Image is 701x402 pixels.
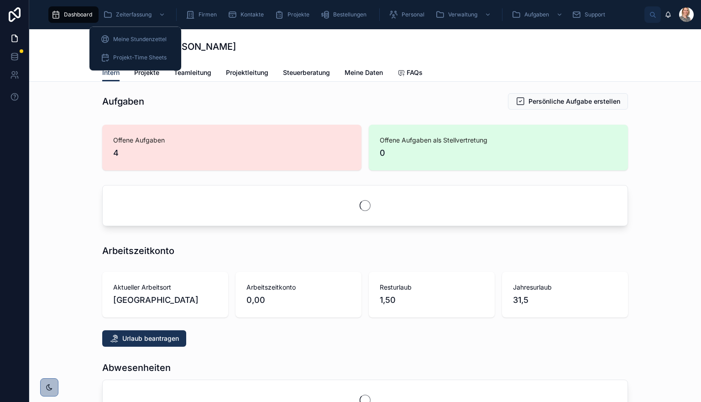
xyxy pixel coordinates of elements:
span: Teamleitung [174,68,211,77]
span: Offene Aufgaben als Stellvertretung [380,136,617,145]
span: Intern [102,68,120,77]
a: Intern [102,64,120,82]
a: Zeiterfassung [100,6,170,23]
span: Steuerberatung [283,68,330,77]
button: Persönliche Aufgabe erstellen [508,93,628,110]
a: Projektleitung [226,64,268,83]
span: Persönliche Aufgabe erstellen [528,97,620,106]
span: Meine Stundenzettel [113,36,167,43]
span: 0,00 [246,294,350,307]
a: Kontakte [225,6,270,23]
a: Meine Stundenzettel [95,31,176,48]
a: Dashboard [48,6,99,23]
a: Projekte [272,6,316,23]
span: Projektleitung [226,68,268,77]
a: Aufgaben [509,6,567,23]
a: Projekte [134,64,159,83]
span: FAQs [407,68,423,77]
a: Projekt-Time Sheets [95,49,176,66]
span: Aufgaben [524,11,549,18]
span: Jahresurlaub [513,283,617,292]
span: 1,50 [380,294,484,307]
span: Arbeitszeitkonto [246,283,350,292]
button: Urlaub beantragen [102,330,186,347]
span: Dashboard [64,11,92,18]
span: Offene Aufgaben [113,136,350,145]
span: Resturlaub [380,283,484,292]
span: Meine Daten [345,68,383,77]
a: Steuerberatung [283,64,330,83]
span: 4 [113,147,350,159]
span: Projekte [288,11,309,18]
a: FAQs [398,64,423,83]
span: Firmen [199,11,217,18]
span: Personal [402,11,424,18]
h1: Arbeitszeitkonto [102,244,174,257]
span: Urlaub beantragen [122,334,179,343]
h1: Abwesenheiten [102,361,171,374]
a: Firmen [183,6,223,23]
span: Projekte [134,68,159,77]
span: Verwaltung [448,11,477,18]
div: scrollable content [44,5,644,25]
span: [GEOGRAPHIC_DATA] [113,294,217,307]
span: Zeiterfassung [116,11,152,18]
span: Aktueller Arbeitsort [113,283,217,292]
span: 0 [380,147,617,159]
span: Bestellungen [333,11,366,18]
a: Bestellungen [318,6,373,23]
span: Kontakte [241,11,264,18]
span: 31,5 [513,294,617,307]
a: Teamleitung [174,64,211,83]
a: Support [569,6,612,23]
a: Verwaltung [433,6,496,23]
a: Personal [386,6,431,23]
h1: Aufgaben [102,95,144,108]
a: Meine Daten [345,64,383,83]
span: Projekt-Time Sheets [113,54,167,61]
span: Support [585,11,605,18]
